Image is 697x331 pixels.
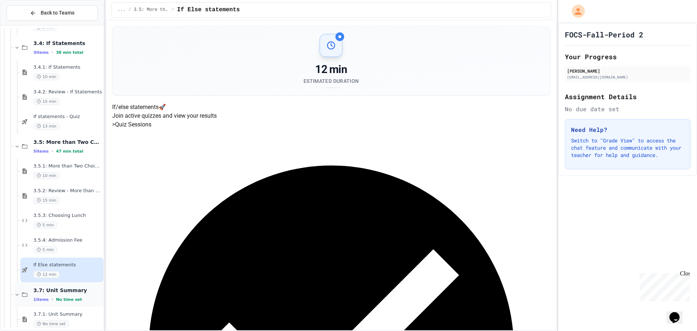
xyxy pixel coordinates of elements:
[564,3,587,20] div: My Account
[33,89,102,95] span: 3.4.2: Review - If Statements
[33,188,102,194] span: 3.5.2: Review - More than Two Choices
[33,197,60,204] span: 15 min
[33,139,102,145] span: 3.5: More than Two Choices
[33,213,102,219] span: 3.5.3: Choosing Lunch
[41,9,74,17] span: Back to Teams
[565,52,690,62] h2: Your Progress
[112,120,550,129] h5: > Quiz Sessions
[33,271,60,278] span: 12 min
[7,5,98,21] button: Back to Teams
[112,103,550,112] h4: If/else statements 🚀
[637,270,690,301] iframe: chat widget
[565,92,690,102] h2: Assignment Details
[33,123,60,130] span: 13 min
[565,29,643,40] h1: FOCS-Fall-Period 2
[303,77,359,85] div: Estimated Duration
[33,172,60,179] span: 10 min
[33,40,102,47] span: 3.4: If Statements
[52,296,53,302] span: •
[33,114,102,120] span: If statements - Quiz
[571,137,684,159] p: Switch to "Grade View" to access the chat feature and communicate with your teacher for help and ...
[56,50,83,55] span: 38 min total
[177,5,240,14] span: If Else statements
[33,287,102,294] span: 3.7: Unit Summary
[33,311,102,318] span: 3.7.1: Unit Summary
[172,7,174,13] span: /
[33,73,60,80] span: 10 min
[33,320,69,327] span: No time set
[52,148,53,154] span: •
[56,297,82,302] span: No time set
[33,222,57,229] span: 5 min
[112,112,550,120] p: Join active quizzes and view your results
[128,7,131,13] span: /
[33,98,60,105] span: 15 min
[33,237,102,243] span: 3.5.4: Admission Fee
[56,149,83,154] span: 47 min total
[118,7,126,13] span: ...
[33,163,102,169] span: 3.5.1: More than Two Choices
[33,64,102,70] span: 3.4.1: If Statements
[565,105,690,113] div: No due date set
[33,246,57,253] span: 5 min
[571,125,684,134] h3: Need Help?
[567,68,688,74] div: [PERSON_NAME]
[33,50,49,55] span: 3 items
[33,262,102,268] span: If Else statements
[33,149,49,154] span: 5 items
[667,302,690,324] iframe: chat widget
[52,49,53,55] span: •
[303,63,359,76] div: 12 min
[134,7,169,13] span: 3.5: More than Two Choices
[567,74,688,80] div: [EMAIL_ADDRESS][DOMAIN_NAME]
[33,297,49,302] span: 1 items
[3,3,50,46] div: Chat with us now!Close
